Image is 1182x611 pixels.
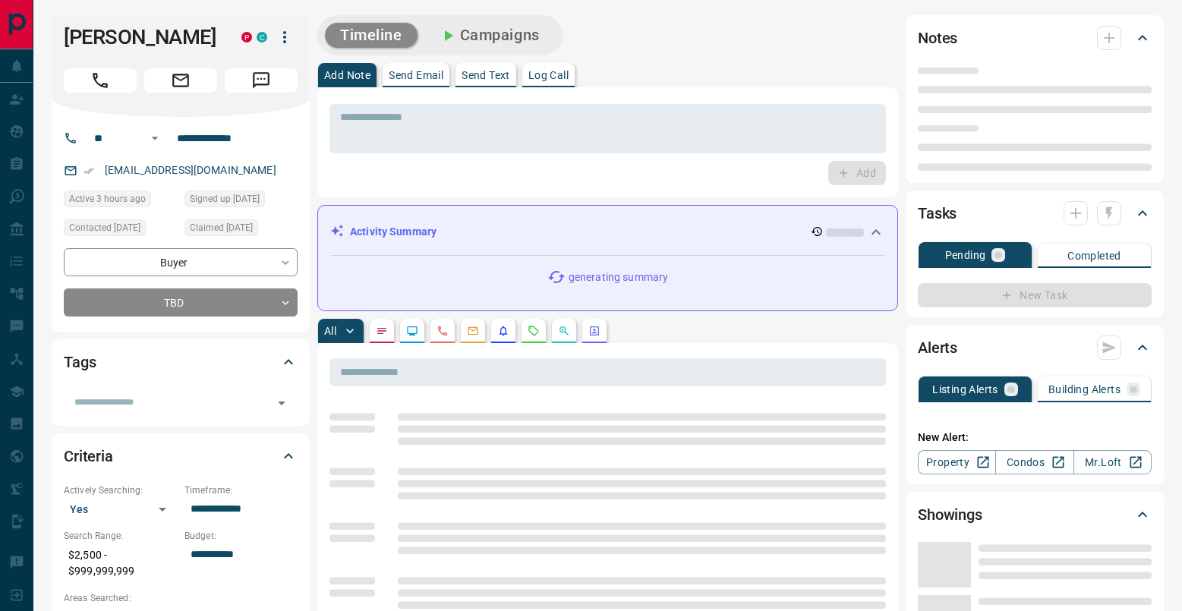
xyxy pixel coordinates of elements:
[918,20,1152,56] div: Notes
[376,325,388,337] svg: Notes
[64,25,219,49] h1: [PERSON_NAME]
[406,325,418,337] svg: Lead Browsing Activity
[918,329,1152,366] div: Alerts
[225,68,298,93] span: Message
[569,269,668,285] p: generating summary
[64,288,298,317] div: TBD
[184,529,298,543] p: Budget:
[64,529,177,543] p: Search Range:
[64,68,137,93] span: Call
[257,32,267,43] div: condos.ca
[105,164,276,176] a: [EMAIL_ADDRESS][DOMAIN_NAME]
[64,444,113,468] h2: Criteria
[588,325,600,337] svg: Agent Actions
[350,224,437,240] p: Activity Summary
[918,335,957,360] h2: Alerts
[64,350,96,374] h2: Tags
[918,450,996,474] a: Property
[325,23,418,48] button: Timeline
[64,248,298,276] div: Buyer
[184,483,298,497] p: Timeframe:
[918,195,1152,231] div: Tasks
[932,384,998,395] p: Listing Alerts
[995,450,1073,474] a: Condos
[1067,250,1121,261] p: Completed
[146,129,164,147] button: Open
[69,191,146,206] span: Active 3 hours ago
[558,325,570,337] svg: Opportunities
[437,325,449,337] svg: Calls
[528,70,569,80] p: Log Call
[467,325,479,337] svg: Emails
[389,70,443,80] p: Send Email
[918,502,982,527] h2: Showings
[918,26,957,50] h2: Notes
[69,220,140,235] span: Contacted [DATE]
[64,344,298,380] div: Tags
[1048,384,1121,395] p: Building Alerts
[528,325,540,337] svg: Requests
[184,219,298,241] div: Mon Apr 18 2022
[424,23,555,48] button: Campaigns
[918,430,1152,446] p: New Alert:
[190,220,253,235] span: Claimed [DATE]
[271,392,292,414] button: Open
[324,326,336,336] p: All
[64,591,298,605] p: Areas Searched:
[462,70,510,80] p: Send Text
[144,68,217,93] span: Email
[330,218,885,246] div: Activity Summary
[64,438,298,474] div: Criteria
[84,165,94,176] svg: Email Verified
[64,497,177,521] div: Yes
[64,219,177,241] div: Wed Oct 08 2025
[324,70,370,80] p: Add Note
[1073,450,1152,474] a: Mr.Loft
[241,32,252,43] div: property.ca
[64,483,177,497] p: Actively Searching:
[64,543,177,584] p: $2,500 - $999,999,999
[184,191,298,212] div: Mon Apr 18 2022
[64,191,177,212] div: Tue Oct 14 2025
[918,201,957,225] h2: Tasks
[190,191,260,206] span: Signed up [DATE]
[918,496,1152,533] div: Showings
[497,325,509,337] svg: Listing Alerts
[945,250,986,260] p: Pending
